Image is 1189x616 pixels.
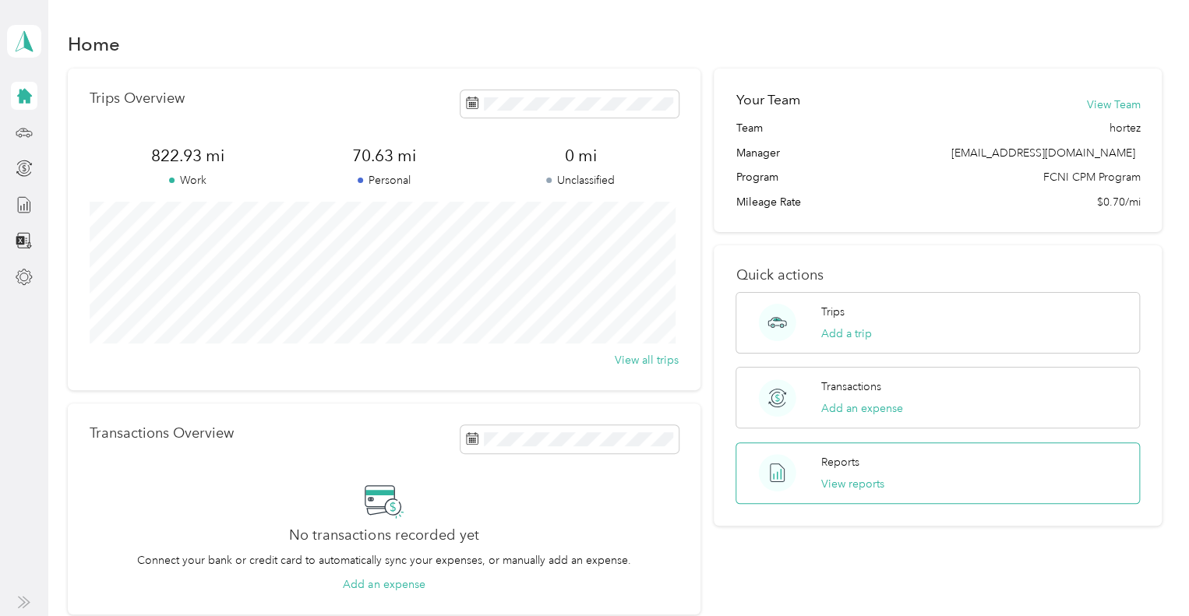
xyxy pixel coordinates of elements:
h2: No transactions recorded yet [289,527,478,544]
span: Manager [736,145,779,161]
p: Quick actions [736,267,1140,283]
p: Personal [286,172,482,188]
p: Trips Overview [90,90,185,107]
span: Team [736,120,762,136]
span: 822.93 mi [90,145,286,167]
span: Mileage Rate [736,194,800,210]
span: 70.63 mi [286,145,482,167]
button: Add an expense [343,576,425,593]
span: hortez [1109,120,1140,136]
h1: Home [68,36,120,52]
h2: Your Team [736,90,799,110]
p: Work [90,172,286,188]
p: Reports [821,454,859,470]
span: 0 mi [482,145,679,167]
button: View all trips [615,352,679,368]
span: Program [736,169,778,185]
span: $0.70/mi [1096,194,1140,210]
p: Transactions Overview [90,425,234,442]
button: Add an expense [821,400,903,417]
iframe: Everlance-gr Chat Button Frame [1102,529,1189,616]
p: Transactions [821,378,881,395]
button: View reports [821,476,884,492]
span: [EMAIL_ADDRESS][DOMAIN_NAME] [951,146,1134,160]
span: FCNI CPM Program [1043,169,1140,185]
p: Unclassified [482,172,679,188]
button: Add a trip [821,326,872,342]
p: Trips [821,304,845,320]
button: View Team [1086,97,1140,113]
p: Connect your bank or credit card to automatically sync your expenses, or manually add an expense. [137,552,631,568]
